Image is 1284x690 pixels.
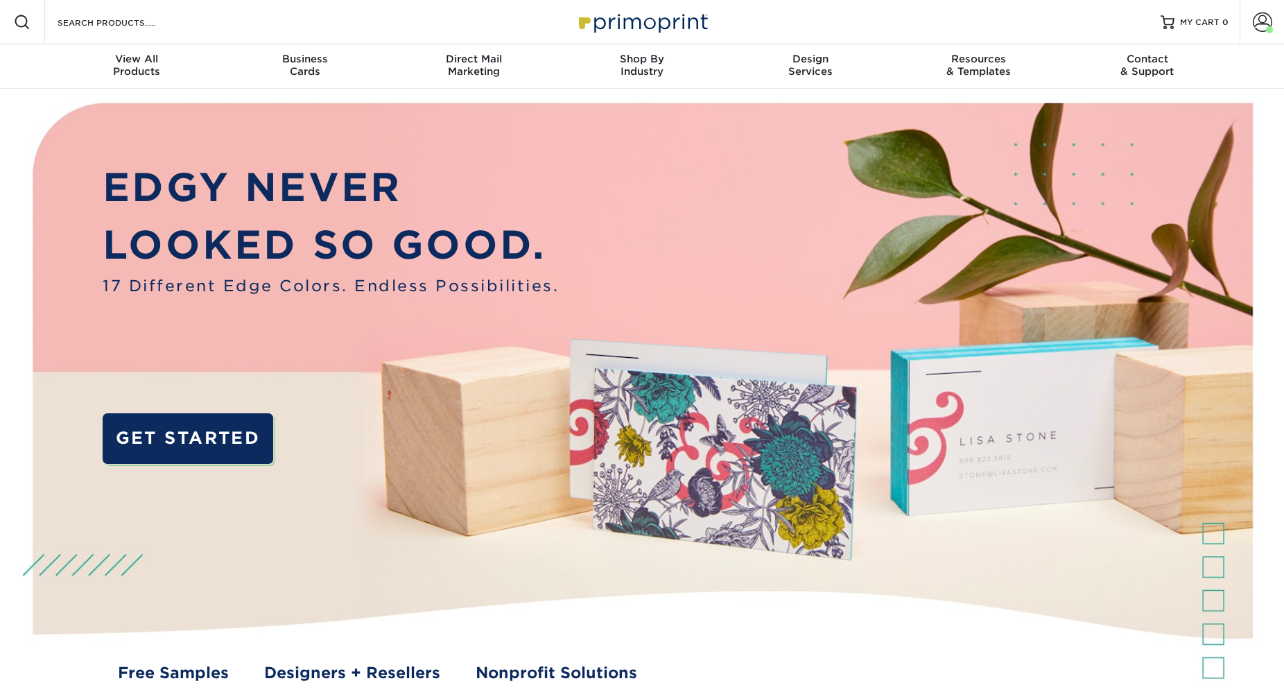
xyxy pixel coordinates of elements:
a: GET STARTED [103,413,273,464]
img: Primoprint [573,7,711,37]
span: MY CART [1180,17,1220,28]
div: & Support [1063,53,1231,78]
div: Services [726,53,894,78]
p: LOOKED SO GOOD. [103,216,559,274]
a: Resources& Templates [894,44,1063,89]
a: Direct MailMarketing [390,44,558,89]
span: Business [221,53,390,65]
span: View All [53,53,221,65]
div: Products [53,53,221,78]
input: SEARCH PRODUCTS..... [56,14,191,31]
span: 0 [1222,17,1229,27]
div: Industry [558,53,727,78]
a: View AllProducts [53,44,221,89]
a: Shop ByIndustry [558,44,727,89]
a: DesignServices [726,44,894,89]
div: & Templates [894,53,1063,78]
div: Marketing [390,53,558,78]
span: Resources [894,53,1063,65]
a: Free Samples [118,662,229,684]
span: Direct Mail [390,53,558,65]
span: Design [726,53,894,65]
span: Shop By [558,53,727,65]
span: 17 Different Edge Colors. Endless Possibilities. [103,275,559,297]
p: EDGY NEVER [103,159,559,216]
a: BusinessCards [221,44,390,89]
a: Nonprofit Solutions [476,662,637,684]
span: Contact [1063,53,1231,65]
a: Contact& Support [1063,44,1231,89]
a: Designers + Resellers [264,662,440,684]
div: Cards [221,53,390,78]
